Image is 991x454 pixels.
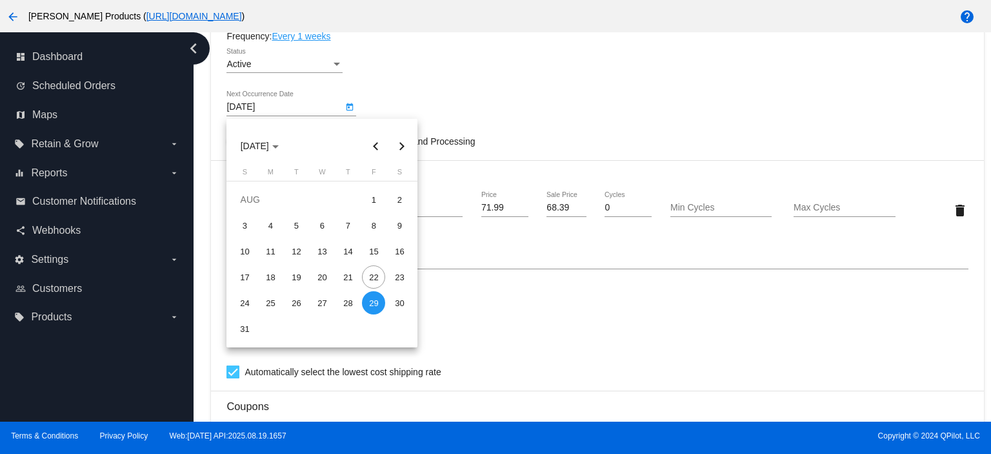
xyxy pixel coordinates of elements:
div: 18 [259,265,282,289]
th: Saturday [386,168,412,181]
button: Choose month and year [230,133,289,159]
div: 25 [259,291,282,315]
div: 29 [362,291,385,315]
div: 26 [285,291,308,315]
th: Tuesday [283,168,309,181]
div: 7 [336,214,359,237]
td: August 31, 2025 [232,316,257,342]
td: August 10, 2025 [232,238,257,264]
td: August 29, 2025 [361,290,386,316]
div: 27 [310,291,334,315]
td: August 19, 2025 [283,264,309,290]
td: August 20, 2025 [309,264,335,290]
div: 22 [362,265,385,289]
div: 10 [233,240,256,263]
td: August 21, 2025 [335,264,361,290]
div: 6 [310,214,334,237]
th: Thursday [335,168,361,181]
td: August 4, 2025 [257,212,283,238]
td: August 5, 2025 [283,212,309,238]
td: August 2, 2025 [386,187,412,212]
td: August 1, 2025 [361,187,386,212]
div: 3 [233,214,256,237]
td: August 14, 2025 [335,238,361,264]
div: 9 [388,214,411,237]
div: 5 [285,214,308,237]
td: August 13, 2025 [309,238,335,264]
td: August 18, 2025 [257,264,283,290]
div: 11 [259,240,282,263]
div: 1 [362,188,385,211]
div: 21 [336,265,359,289]
td: August 16, 2025 [386,238,412,264]
th: Wednesday [309,168,335,181]
td: August 23, 2025 [386,264,412,290]
td: August 24, 2025 [232,290,257,316]
div: 28 [336,291,359,315]
td: August 17, 2025 [232,264,257,290]
div: 24 [233,291,256,315]
div: 15 [362,240,385,263]
td: AUG [232,187,361,212]
td: August 15, 2025 [361,238,386,264]
th: Monday [257,168,283,181]
button: Next month [388,133,414,159]
td: August 11, 2025 [257,238,283,264]
div: 19 [285,265,308,289]
td: August 30, 2025 [386,290,412,316]
div: 13 [310,240,334,263]
div: 4 [259,214,282,237]
th: Friday [361,168,386,181]
button: Previous month [363,133,388,159]
div: 17 [233,265,256,289]
div: 14 [336,240,359,263]
td: August 9, 2025 [386,212,412,238]
td: August 26, 2025 [283,290,309,316]
div: 16 [388,240,411,263]
td: August 27, 2025 [309,290,335,316]
th: Sunday [232,168,257,181]
div: 31 [233,317,256,340]
div: 8 [362,214,385,237]
td: August 25, 2025 [257,290,283,316]
td: August 12, 2025 [283,238,309,264]
td: August 6, 2025 [309,212,335,238]
div: 2 [388,188,411,211]
td: August 3, 2025 [232,212,257,238]
td: August 8, 2025 [361,212,386,238]
div: 30 [388,291,411,315]
div: 20 [310,265,334,289]
div: 23 [388,265,411,289]
div: 12 [285,240,308,263]
td: August 22, 2025 [361,264,386,290]
span: [DATE] [241,141,279,151]
td: August 28, 2025 [335,290,361,316]
td: August 7, 2025 [335,212,361,238]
